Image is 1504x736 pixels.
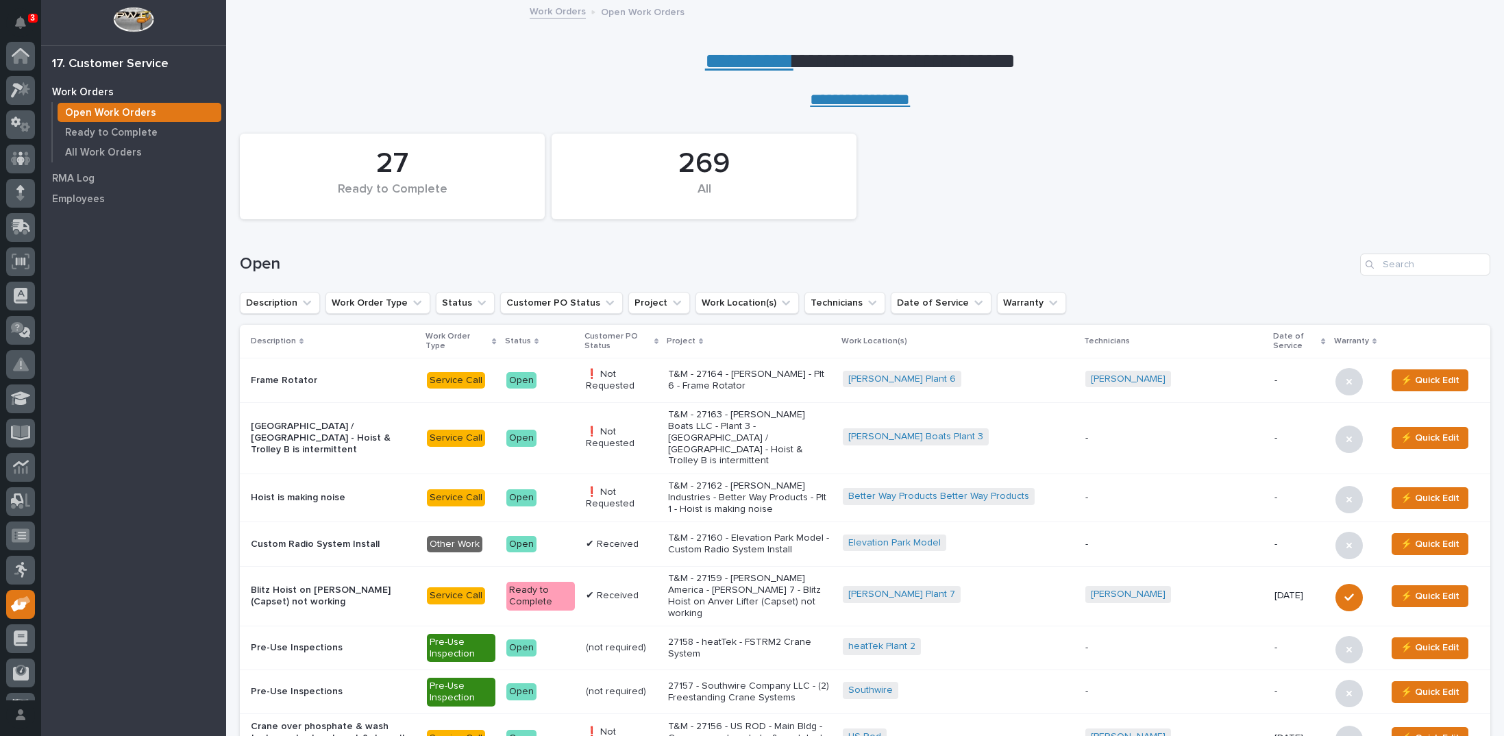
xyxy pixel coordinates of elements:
[426,329,489,354] p: Work Order Type
[1392,533,1468,555] button: ⚡ Quick Edit
[667,334,695,349] p: Project
[240,292,320,314] button: Description
[848,589,955,600] a: [PERSON_NAME] Plant 7
[506,582,575,611] div: Ready to Complete
[41,188,226,209] a: Employees
[586,686,657,698] p: (not required)
[584,329,651,354] p: Customer PO Status
[65,107,156,119] p: Open Work Orders
[427,536,482,553] div: Other Work
[30,13,35,23] p: 3
[1085,539,1263,550] p: -
[668,409,832,467] p: T&M - 27163 - [PERSON_NAME] Boats LLC - Plant 3 - [GEOGRAPHIC_DATA] / [GEOGRAPHIC_DATA] - Hoist &...
[251,375,416,387] p: Frame Rotator
[1401,372,1459,389] span: ⚡ Quick Edit
[1274,642,1324,654] p: -
[52,86,114,99] p: Work Orders
[848,431,983,443] a: [PERSON_NAME] Boats Plant 3
[1091,589,1166,600] a: [PERSON_NAME]
[1274,686,1324,698] p: -
[251,642,416,654] p: Pre-Use Inspections
[263,182,521,211] div: Ready to Complete
[1401,588,1459,604] span: ⚡ Quick Edit
[263,147,521,181] div: 27
[668,637,832,660] p: 27158 - heatTek - FSTRM2 Crane System
[668,573,832,619] p: T&M - 27159 - [PERSON_NAME] America - [PERSON_NAME] 7 - Blitz Hoist on Anver Lifter (Capset) not ...
[53,143,226,162] a: All Work Orders
[1401,490,1459,506] span: ⚡ Quick Edit
[52,57,169,72] div: 17. Customer Service
[695,292,799,314] button: Work Location(s)
[1401,536,1459,552] span: ⚡ Quick Edit
[506,683,537,700] div: Open
[1274,492,1324,504] p: -
[506,639,537,657] div: Open
[848,491,1029,502] a: Better Way Products Better Way Products
[891,292,991,314] button: Date of Service
[251,492,416,504] p: Hoist is making noise
[65,147,142,159] p: All Work Orders
[251,421,416,455] p: [GEOGRAPHIC_DATA] / [GEOGRAPHIC_DATA] - Hoist & Trolley B is intermittent
[113,7,153,32] img: Workspace Logo
[1401,639,1459,656] span: ⚡ Quick Edit
[500,292,623,314] button: Customer PO Status
[586,426,657,450] p: ❗ Not Requested
[427,489,485,506] div: Service Call
[586,487,657,510] p: ❗ Not Requested
[1392,585,1468,607] button: ⚡ Quick Edit
[52,173,95,185] p: RMA Log
[628,292,690,314] button: Project
[1274,375,1324,387] p: -
[240,254,1355,274] h1: Open
[251,686,416,698] p: Pre-Use Inspections
[1401,430,1459,446] span: ⚡ Quick Edit
[506,489,537,506] div: Open
[251,334,296,349] p: Description
[668,480,832,515] p: T&M - 27162 - [PERSON_NAME] Industries - Better Way Products - Plt 1 - Hoist is making noise
[41,168,226,188] a: RMA Log
[668,369,832,392] p: T&M - 27164 - [PERSON_NAME] - Plt 6 - Frame Rotator
[251,539,416,550] p: Custom Radio System Install
[427,372,485,389] div: Service Call
[427,587,485,604] div: Service Call
[240,402,1490,474] tr: [GEOGRAPHIC_DATA] / [GEOGRAPHIC_DATA] - Hoist & Trolley B is intermittentService CallOpen❗ Not Re...
[848,373,956,385] a: [PERSON_NAME] Plant 6
[530,3,586,19] a: Work Orders
[1392,369,1468,391] button: ⚡ Quick Edit
[1091,373,1166,385] a: [PERSON_NAME]
[1085,642,1263,654] p: -
[1392,487,1468,509] button: ⚡ Quick Edit
[65,127,158,139] p: Ready to Complete
[1274,432,1324,444] p: -
[1085,432,1263,444] p: -
[506,430,537,447] div: Open
[668,532,832,556] p: T&M - 27160 - Elevation Park Model - Custom Radio System Install
[848,641,915,652] a: heatTek Plant 2
[601,3,685,19] p: Open Work Orders
[240,670,1490,714] tr: Pre-Use InspectionsPre-Use InspectionOpen(not required)27157 - Southwire Company LLC - (2) Freest...
[804,292,885,314] button: Technicians
[586,369,657,392] p: ❗ Not Requested
[1401,684,1459,700] span: ⚡ Quick Edit
[1392,427,1468,449] button: ⚡ Quick Edit
[575,182,833,211] div: All
[1360,254,1490,275] input: Search
[436,292,495,314] button: Status
[240,522,1490,566] tr: Custom Radio System InstallOther WorkOpen✔ ReceivedT&M - 27160 - Elevation Park Model - Custom Ra...
[240,566,1490,626] tr: Blitz Hoist on [PERSON_NAME] (Capset) not workingService CallReady to Complete✔ ReceivedT&M - 271...
[1392,681,1468,703] button: ⚡ Quick Edit
[1085,686,1263,698] p: -
[505,334,531,349] p: Status
[52,193,105,206] p: Employees
[586,539,657,550] p: ✔ Received
[575,147,833,181] div: 269
[848,685,893,696] a: Southwire
[668,680,832,704] p: 27157 - Southwire Company LLC - (2) Freestanding Crane Systems
[325,292,430,314] button: Work Order Type
[240,358,1490,402] tr: Frame RotatorService CallOpen❗ Not RequestedT&M - 27164 - [PERSON_NAME] - Plt 6 - Frame Rotator[P...
[841,334,907,349] p: Work Location(s)
[1084,334,1130,349] p: Technicians
[1273,329,1318,354] p: Date of Service
[427,678,495,707] div: Pre-Use Inspection
[240,474,1490,522] tr: Hoist is making noiseService CallOpen❗ Not RequestedT&M - 27162 - [PERSON_NAME] Industries - Bett...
